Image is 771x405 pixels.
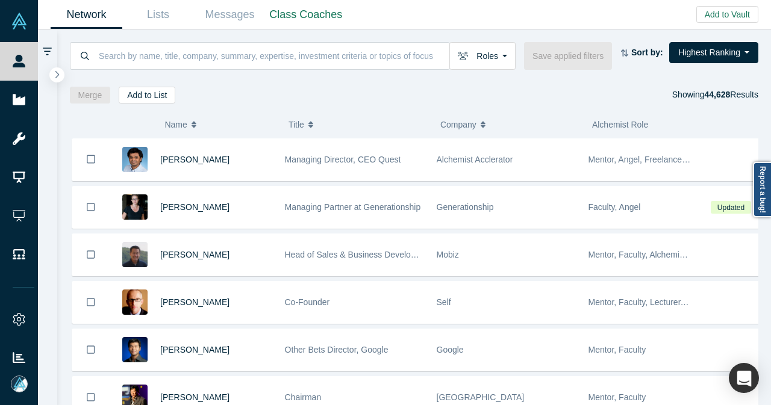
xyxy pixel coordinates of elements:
span: Managing Partner at Generationship [285,202,421,212]
span: Mentor, Faculty [588,392,646,402]
a: Report a bug! [753,162,771,217]
a: [PERSON_NAME] [160,155,229,164]
span: Alchemist Acclerator [437,155,513,164]
button: Bookmark [72,282,110,323]
strong: 44,628 [704,90,730,99]
button: Save applied filters [524,42,612,70]
input: Search by name, title, company, summary, expertise, investment criteria or topics of focus [98,42,449,70]
span: Mentor, Faculty, Alchemist 25 [588,250,698,259]
span: Other Bets Director, Google [285,345,389,354]
a: Lists [122,1,194,29]
span: Chairman [285,392,322,402]
span: Company [440,112,476,137]
img: Michael Chang's Profile Image [122,242,148,267]
a: [PERSON_NAME] [160,250,229,259]
span: Name [164,112,187,137]
img: Robert Winder's Profile Image [122,289,148,315]
button: Bookmark [72,138,110,181]
a: [PERSON_NAME] [160,392,229,402]
span: Title [289,112,304,137]
span: Generationship [437,202,494,212]
span: Mentor, Faculty [588,345,646,354]
a: Network [51,1,122,29]
span: Self [437,297,451,307]
a: [PERSON_NAME] [160,345,229,354]
button: Merge [70,87,111,104]
button: Name [164,112,276,137]
img: Alchemist Vault Logo [11,13,28,29]
span: Managing Director, CEO Quest [285,155,401,164]
strong: Sort by: [631,48,663,57]
button: Add to Vault [696,6,758,23]
a: [PERSON_NAME] [160,202,229,212]
img: Mia Scott's Account [11,376,28,392]
button: Highest Ranking [669,42,758,63]
span: Faculty, Angel [588,202,641,212]
button: Add to List [119,87,175,104]
button: Company [440,112,579,137]
a: [PERSON_NAME] [160,297,229,307]
img: Rachel Chalmers's Profile Image [122,194,148,220]
button: Title [289,112,428,137]
button: Bookmark [72,234,110,276]
img: Steven Kan's Profile Image [122,337,148,362]
span: Updated [711,201,751,214]
span: [GEOGRAPHIC_DATA] [437,392,525,402]
div: Showing [672,87,758,104]
span: Google [437,345,464,354]
button: Bookmark [72,187,110,228]
button: Bookmark [72,329,110,371]
span: Head of Sales & Business Development (interim) [285,250,467,259]
span: Mobiz [437,250,459,259]
span: Co-Founder [285,297,330,307]
span: Results [704,90,758,99]
a: Class Coaches [266,1,346,29]
span: Alchemist Role [592,120,648,129]
a: Messages [194,1,266,29]
button: Roles [449,42,516,70]
img: Gnani Palanikumar's Profile Image [122,147,148,172]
